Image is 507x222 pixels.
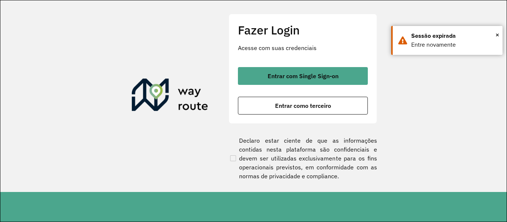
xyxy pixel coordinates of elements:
p: Acesse com suas credenciais [238,43,368,52]
h2: Fazer Login [238,23,368,37]
div: Sessão expirada [411,32,497,40]
span: Entrar como terceiro [275,103,331,109]
span: Entrar com Single Sign-on [268,73,338,79]
button: Close [495,29,499,40]
button: button [238,67,368,85]
div: Entre novamente [411,40,497,49]
span: × [495,29,499,40]
img: Roteirizador AmbevTech [132,79,208,114]
button: button [238,97,368,115]
label: Declaro estar ciente de que as informações contidas nesta plataforma são confidenciais e devem se... [229,136,377,180]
